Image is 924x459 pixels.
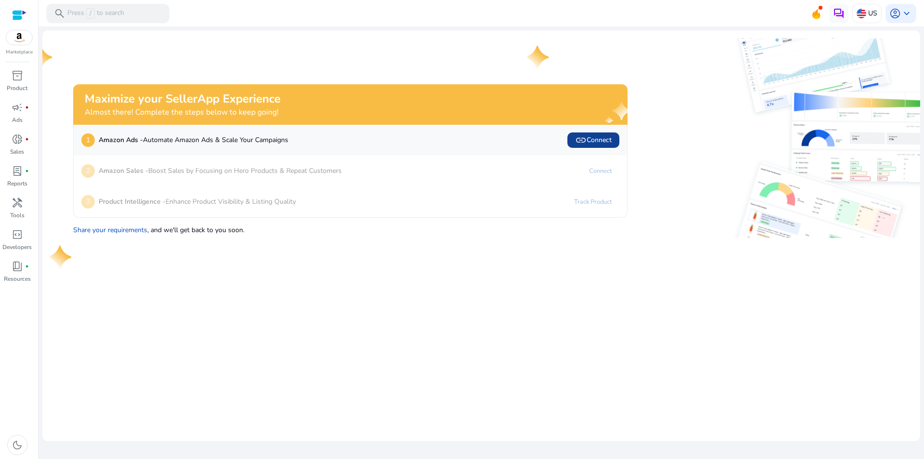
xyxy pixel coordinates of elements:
[12,116,23,124] p: Ads
[99,197,166,206] b: Product Intelligence -
[889,8,901,19] span: account_circle
[12,439,23,451] span: dark_mode
[901,8,912,19] span: keyboard_arrow_down
[12,102,23,113] span: campaign
[7,84,27,92] p: Product
[99,166,342,176] p: Boost Sales by Focusing on Hero Products & Repeat Customers
[81,195,95,209] p: 3
[25,137,29,141] span: fiber_manual_record
[12,133,23,145] span: donut_small
[12,70,23,81] span: inventory_2
[99,197,296,207] p: Enhance Product Visibility & Listing Quality
[6,30,32,45] img: amazon.svg
[581,163,619,179] a: Connect
[868,5,877,22] p: US
[12,261,23,272] span: book_4
[12,165,23,177] span: lab_profile
[99,135,143,144] b: Amazon Ads -
[7,179,27,188] p: Reports
[50,246,73,269] img: one-star.svg
[567,132,619,148] button: linkConnect
[25,105,29,109] span: fiber_manual_record
[575,134,587,146] span: link
[73,225,147,235] a: Share your requirements
[81,164,95,178] p: 2
[99,135,288,145] p: Automate Amazon Ads & Scale Your Campaigns
[85,92,281,106] h2: Maximize your SellerApp Experience
[566,194,619,210] a: Track Product
[54,8,65,19] span: search
[12,229,23,240] span: code_blocks
[10,211,25,220] p: Tools
[86,8,95,19] span: /
[25,169,29,173] span: fiber_manual_record
[12,197,23,209] span: handyman
[575,134,612,146] span: Connect
[85,108,281,117] h4: Almost there! Complete the steps below to keep going!
[99,166,148,175] b: Amazon Sales -
[4,275,31,283] p: Resources
[527,46,551,69] img: one-star.svg
[25,264,29,268] span: fiber_manual_record
[67,8,124,19] p: Press to search
[81,133,95,147] p: 1
[73,221,628,235] p: , and we'll get back to you soon.
[857,9,866,18] img: us.svg
[6,49,33,56] p: Marketplace
[10,147,24,156] p: Sales
[31,46,54,69] img: one-star.svg
[2,243,32,251] p: Developers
